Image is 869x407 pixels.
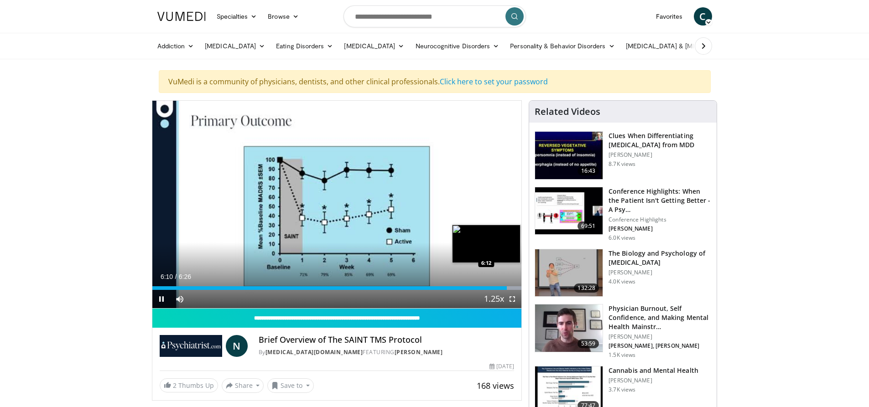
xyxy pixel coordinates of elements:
[609,269,711,276] p: [PERSON_NAME]
[485,290,503,308] button: Playback Rate
[271,37,338,55] a: Eating Disorders
[535,249,711,297] a: 132:28 The Biology and Psychology of [MEDICAL_DATA] [PERSON_NAME] 4.0K views
[160,335,222,357] img: Psychiatrist.com
[199,37,271,55] a: [MEDICAL_DATA]
[152,101,522,309] video-js: Video Player
[338,37,410,55] a: [MEDICAL_DATA]
[152,290,171,308] button: Pause
[535,187,711,242] a: 69:51 Conference Highlights: When the Patient Isn't Getting Better - A Psy… Conference Highlights...
[157,12,206,21] img: VuMedi Logo
[179,273,191,280] span: 6:26
[160,378,218,392] a: 2 Thumbs Up
[650,7,688,26] a: Favorites
[609,216,711,223] p: Conference Highlights
[152,286,522,290] div: Progress Bar
[171,290,189,308] button: Mute
[410,37,505,55] a: Neurocognitive Disorders
[152,37,200,55] a: Addiction
[211,7,263,26] a: Specialties
[535,249,603,297] img: f8311eb0-496c-457e-baaa-2f3856724dd4.150x105_q85_crop-smart_upscale.jpg
[259,335,515,345] h4: Brief Overview of The SAINT TMS Protocol
[578,222,599,231] span: 69:51
[535,304,711,359] a: 53:59 Physician Burnout, Self Confidence, and Making Mental Health Mainstr… [PERSON_NAME] [PERSON...
[159,70,711,93] div: VuMedi is a community of physicians, dentists, and other clinical professionals.
[609,187,711,214] h3: Conference Highlights: When the Patient Isn't Getting Better - A Psy…
[609,386,635,393] p: 3.7K views
[609,304,711,331] h3: Physician Burnout, Self Confidence, and Making Mental Health Mainstr…
[609,351,635,359] p: 1.5K views
[265,348,363,356] a: [MEDICAL_DATA][DOMAIN_NAME]
[609,234,635,242] p: 6.0K views
[578,339,599,348] span: 53:59
[609,151,711,159] p: [PERSON_NAME]
[609,333,711,340] p: [PERSON_NAME]
[535,131,711,180] a: 16:43 Clues When Differentiating [MEDICAL_DATA] from MDD [PERSON_NAME] 8.7K views
[173,381,177,390] span: 2
[440,77,548,87] a: Click here to set your password
[262,7,304,26] a: Browse
[694,7,712,26] a: C
[535,132,603,179] img: a6520382-d332-4ed3-9891-ee688fa49237.150x105_q85_crop-smart_upscale.jpg
[535,187,603,235] img: 4362ec9e-0993-4580-bfd4-8e18d57e1d49.150x105_q85_crop-smart_upscale.jpg
[267,378,314,393] button: Save to
[609,342,711,350] p: [PERSON_NAME], [PERSON_NAME]
[535,106,600,117] h4: Related Videos
[259,348,515,356] div: By FEATURING
[609,377,698,384] p: [PERSON_NAME]
[343,5,526,27] input: Search topics, interventions
[489,362,514,371] div: [DATE]
[609,249,711,267] h3: The Biology and Psychology of [MEDICAL_DATA]
[503,290,521,308] button: Fullscreen
[477,380,514,391] span: 168 views
[535,304,603,352] img: f21cf13f-4cab-47f8-a835-096779295739.150x105_q85_crop-smart_upscale.jpg
[452,225,520,263] img: image.jpeg
[395,348,443,356] a: [PERSON_NAME]
[609,366,698,375] h3: Cannabis and Mental Health
[574,283,599,293] span: 132:28
[161,273,173,280] span: 6:10
[609,225,711,232] p: [PERSON_NAME]
[222,378,264,393] button: Share
[578,166,599,175] span: 16:43
[609,131,711,149] h3: Clues When Differentiating [MEDICAL_DATA] from MDD
[609,278,635,285] p: 4.0K views
[226,335,248,357] a: N
[175,273,177,280] span: /
[505,37,620,55] a: Personality & Behavior Disorders
[620,37,751,55] a: [MEDICAL_DATA] & [MEDICAL_DATA]
[609,160,635,168] p: 8.7K views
